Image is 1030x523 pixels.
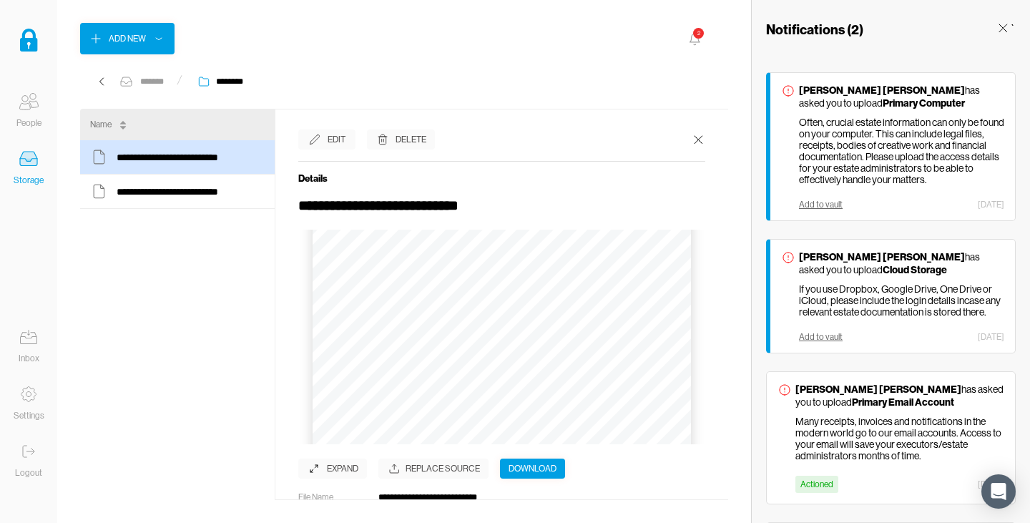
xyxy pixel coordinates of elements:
div: Settings [14,409,44,423]
div: Replace Source [378,459,489,479]
strong: Cloud Storage [883,263,947,276]
button: Add New [80,23,175,54]
strong: [PERSON_NAME] [PERSON_NAME] [799,250,965,263]
div: [DATE] [978,332,1004,342]
div: Replace Source [406,461,480,476]
div: Inbox [19,351,39,366]
button: Delete [367,129,435,150]
p: Often, crucial estate information can only be found on your computer. This can include legal file... [799,117,1004,185]
div: Actioned [795,476,838,493]
div: [DATE] [978,479,1004,489]
h3: Notifications ( 2 ) [766,21,863,38]
div: 2 [693,28,705,40]
div: Add to vault [799,332,843,342]
strong: Primary Computer [883,97,965,109]
div: File Name [298,490,367,504]
div: Expand [327,461,358,476]
p: has asked you to upload [795,383,1004,409]
div: Edit [328,132,345,147]
h5: Details [298,172,705,184]
strong: [PERSON_NAME] [PERSON_NAME] [799,84,965,97]
button: Edit [298,129,355,150]
p: has asked you to upload [799,84,1004,109]
button: Expand [298,459,367,479]
div: Storage [14,173,44,187]
p: has asked you to upload [799,250,1004,276]
div: Open Intercom Messenger [981,474,1016,509]
div: Add to vault [799,200,843,210]
div: Add New [109,31,146,46]
strong: [PERSON_NAME] [PERSON_NAME] [795,383,961,396]
strong: Primary Email Account [852,396,954,409]
div: Delete [396,132,426,147]
div: Download [509,461,556,476]
div: Name [90,117,112,132]
div: [DATE] [978,200,1004,210]
div: People [16,116,41,130]
div: Logout [15,466,42,480]
p: Many receipts, invoices and notifications in the modern world go to our email accounts. Access to... [795,416,1004,461]
button: Download [500,459,565,479]
p: If you use Dropbox, Google Drive, One Drive or iCloud, please include the login details incase an... [799,283,1004,318]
